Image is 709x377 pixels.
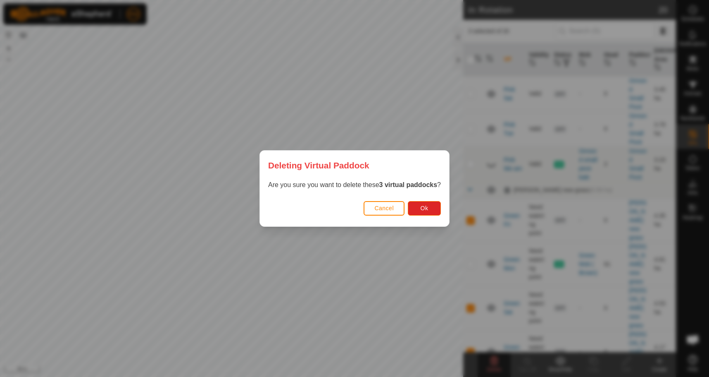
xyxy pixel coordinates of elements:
span: Are you sure you want to delete these ? [268,181,441,188]
span: Ok [421,205,428,211]
strong: 3 virtual paddocks [379,181,438,188]
button: Ok [408,201,441,216]
span: Cancel [374,205,394,211]
button: Cancel [364,201,404,216]
span: Deleting Virtual Paddock [268,159,369,172]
